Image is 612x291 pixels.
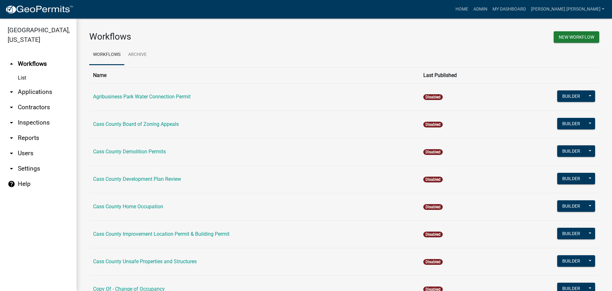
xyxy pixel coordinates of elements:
a: My Dashboard [490,3,528,15]
span: Disabled [423,122,443,127]
i: arrow_drop_down [8,103,15,111]
a: Cass County Development Plan Review [93,176,181,182]
button: Builder [557,118,585,129]
th: Last Published [419,67,509,83]
span: Disabled [423,204,443,210]
a: Workflows [89,45,124,65]
a: Cass County Unsafe Properties and Structures [93,258,197,264]
i: arrow_drop_up [8,60,15,68]
span: Disabled [423,94,443,100]
a: Archive [124,45,150,65]
a: Cass County Home Occupation [93,203,163,210]
span: Disabled [423,177,443,182]
span: Disabled [423,259,443,265]
i: arrow_drop_down [8,134,15,142]
a: Home [453,3,471,15]
span: Disabled [423,232,443,237]
button: Builder [557,200,585,212]
button: New Workflow [554,31,599,43]
h3: Workflows [89,31,339,42]
a: Cass County Board of Zoning Appeals [93,121,179,127]
a: Admin [471,3,490,15]
button: Builder [557,228,585,239]
button: Builder [557,173,585,184]
i: help [8,180,15,188]
a: Cass County Improvement Location Permit & Building Permit [93,231,229,237]
a: Agribusiness Park Water Connection Permit [93,94,191,100]
button: Builder [557,145,585,157]
i: arrow_drop_down [8,165,15,172]
i: arrow_drop_down [8,149,15,157]
button: Builder [557,90,585,102]
i: arrow_drop_down [8,88,15,96]
th: Name [89,67,419,83]
a: [PERSON_NAME].[PERSON_NAME] [528,3,607,15]
button: Builder [557,255,585,267]
span: Disabled [423,149,443,155]
a: Cass County Demolition Permits [93,149,166,155]
i: arrow_drop_down [8,119,15,126]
